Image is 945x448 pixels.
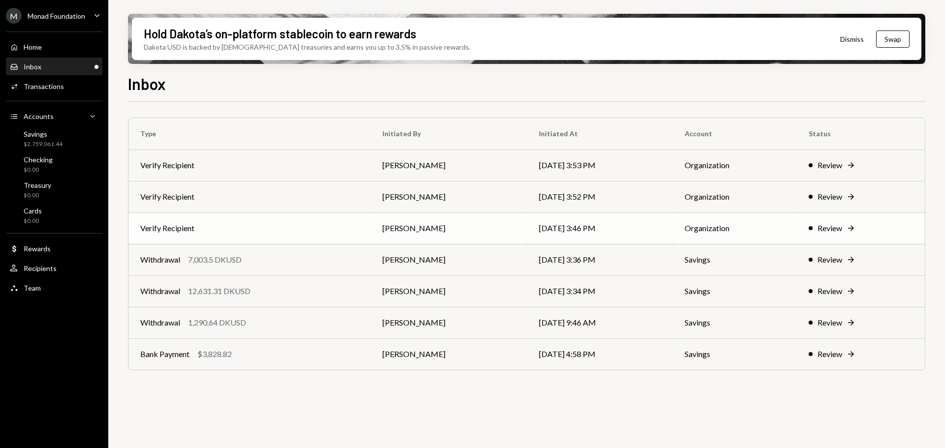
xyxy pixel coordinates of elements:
[797,118,925,149] th: Status
[371,307,527,338] td: [PERSON_NAME]
[24,181,51,189] div: Treasury
[24,207,42,215] div: Cards
[818,254,842,266] div: Review
[6,178,102,202] a: Treasury$0.00
[828,28,876,51] button: Dismiss
[371,149,527,181] td: [PERSON_NAME]
[527,149,673,181] td: [DATE] 3:53 PM
[6,279,102,297] a: Team
[527,118,673,149] th: Initiated At
[128,74,166,93] h1: Inbox
[144,26,416,42] div: Hold Dakota’s on-platform stablecoin to earn rewards
[140,317,180,329] div: Withdrawal
[28,12,85,20] div: Monad Foundation
[6,204,102,227] a: Cards$0.00
[6,38,102,56] a: Home
[673,212,796,244] td: Organization
[6,239,102,257] a: Rewards
[6,127,102,150] a: Savings$2,759,061.44
[527,275,673,307] td: [DATE] 3:34 PM
[371,181,527,212] td: [PERSON_NAME]
[673,181,796,212] td: Organization
[24,82,64,90] div: Transactions
[527,212,673,244] td: [DATE] 3:46 PM
[371,275,527,307] td: [PERSON_NAME]
[818,285,842,297] div: Review
[24,62,41,71] div: Inbox
[876,30,910,48] button: Swap
[6,58,102,75] a: Inbox
[24,155,53,164] div: Checking
[128,149,371,181] td: Verify Recipient
[818,348,842,360] div: Review
[188,317,246,329] div: 1,290.64 DKUSD
[6,8,22,24] div: M
[6,152,102,176] a: Checking$0.00
[673,244,796,275] td: Savings
[24,166,53,174] div: $0.00
[371,244,527,275] td: [PERSON_NAME]
[673,118,796,149] th: Account
[140,254,180,266] div: Withdrawal
[24,140,63,149] div: $2,759,061.44
[527,307,673,338] td: [DATE] 9:46 AM
[818,222,842,234] div: Review
[371,212,527,244] td: [PERSON_NAME]
[24,112,54,120] div: Accounts
[6,259,102,277] a: Recipients
[818,159,842,171] div: Review
[527,338,673,370] td: [DATE] 4:58 PM
[24,284,41,292] div: Team
[527,181,673,212] td: [DATE] 3:52 PM
[527,244,673,275] td: [DATE] 3:36 PM
[197,348,232,360] div: $3,828.82
[24,130,63,138] div: Savings
[24,191,51,200] div: $0.00
[371,338,527,370] td: [PERSON_NAME]
[6,77,102,95] a: Transactions
[6,107,102,125] a: Accounts
[24,264,57,272] div: Recipients
[818,317,842,329] div: Review
[818,191,842,203] div: Review
[144,42,471,52] div: Dakota USD is backed by [DEMOGRAPHIC_DATA] treasuries and earns you up to 3.5% in passive rewards.
[188,254,242,266] div: 7,003.5 DKUSD
[673,275,796,307] td: Savings
[128,118,371,149] th: Type
[673,307,796,338] td: Savings
[140,285,180,297] div: Withdrawal
[128,212,371,244] td: Verify Recipient
[24,43,42,51] div: Home
[24,244,51,253] div: Rewards
[673,338,796,370] td: Savings
[188,285,251,297] div: 12,631.31 DKUSD
[128,181,371,212] td: Verify Recipient
[24,217,42,225] div: $0.00
[140,348,189,360] div: Bank Payment
[673,149,796,181] td: Organization
[371,118,527,149] th: Initiated By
